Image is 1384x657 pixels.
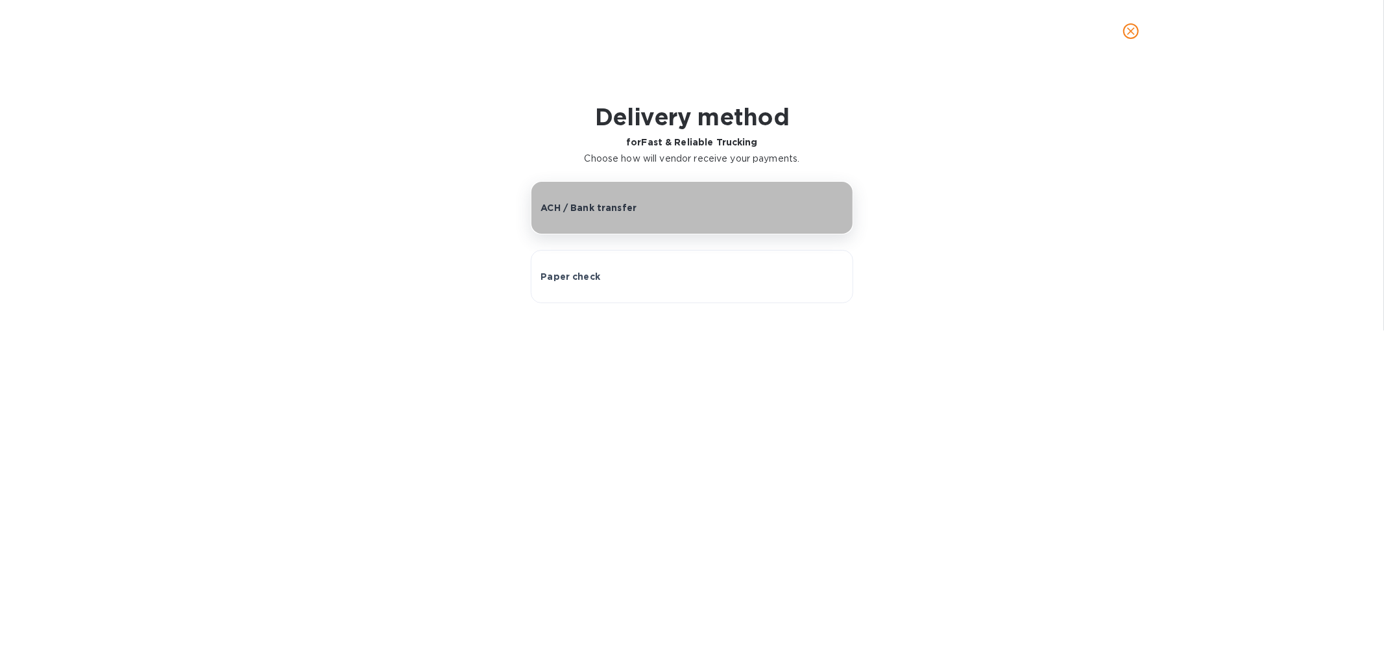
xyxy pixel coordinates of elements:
[531,250,853,303] button: Paper check
[540,270,600,283] p: Paper check
[1115,16,1147,47] button: close
[585,103,800,130] h1: Delivery method
[540,201,637,214] p: ACH / Bank transfer
[585,152,800,166] p: Choose how will vendor receive your payments.
[531,181,853,234] button: ACH / Bank transfer
[626,137,758,147] b: for Fast & Reliable Trucking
